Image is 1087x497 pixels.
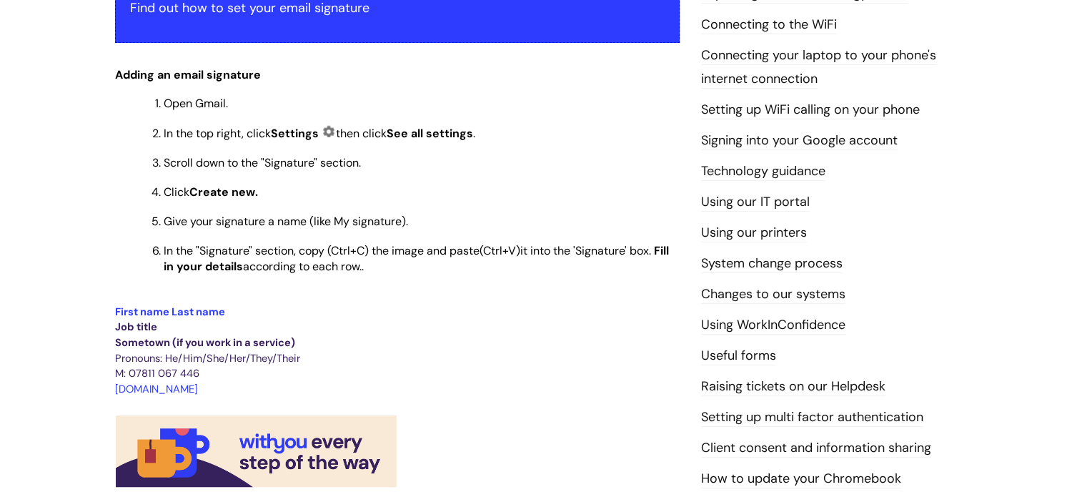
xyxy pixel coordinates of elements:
[115,67,261,82] span: Adding an email signature
[115,382,198,396] span: [DOMAIN_NAME]
[701,193,810,212] a: Using our IT portal
[115,335,295,350] span: Sometown (if you work in a service)
[480,243,520,258] span: (Ctrl+V)
[701,16,837,34] a: Connecting to the WiFi
[164,214,408,229] span: Give your signature a name (like My signature).
[115,415,397,491] img: WithYou email signature image
[701,224,807,242] a: Using our printers
[701,408,923,427] a: Setting up multi factor authentication
[701,439,931,458] a: Client consent and information sharing
[473,126,475,141] span: .
[189,184,258,200] span: Create new.
[322,124,336,139] img: Settings
[164,155,361,170] span: Scroll down to the "Signature" section.
[115,320,157,334] span: Job title
[164,96,228,111] span: Open Gmail.
[164,243,669,274] strong: Fill in your details
[164,184,189,200] span: Click
[701,101,920,119] a: Setting up WiFi calling on your phone
[520,243,651,258] span: it into the 'Signature' box.
[115,351,300,365] span: Pronouns: He/Him/She/Her/They/Their
[115,478,397,489] a: WithYou email signature image
[115,305,225,319] span: First name Last name
[701,285,845,304] a: Changes to our systems
[164,243,669,274] span: In the "Signature" section, c according to each row..
[701,316,845,335] a: Using WorkInConfidence
[305,243,480,258] span: opy (Ctrl+C) the image and paste
[701,347,776,365] a: Useful forms
[387,126,473,141] span: See all settings
[701,46,936,88] a: Connecting your laptop to your phone's internet connection
[701,255,843,273] a: System change process
[336,126,387,141] span: then click
[271,126,319,141] strong: Settings
[115,366,199,380] span: M: 07811 067 446
[701,162,825,181] a: Technology guidance
[701,470,901,488] a: How to update your Chromebook
[701,378,885,396] a: Raising tickets on our Helpdesk
[701,132,898,150] a: Signing into your Google account
[164,126,322,141] span: In the top right, click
